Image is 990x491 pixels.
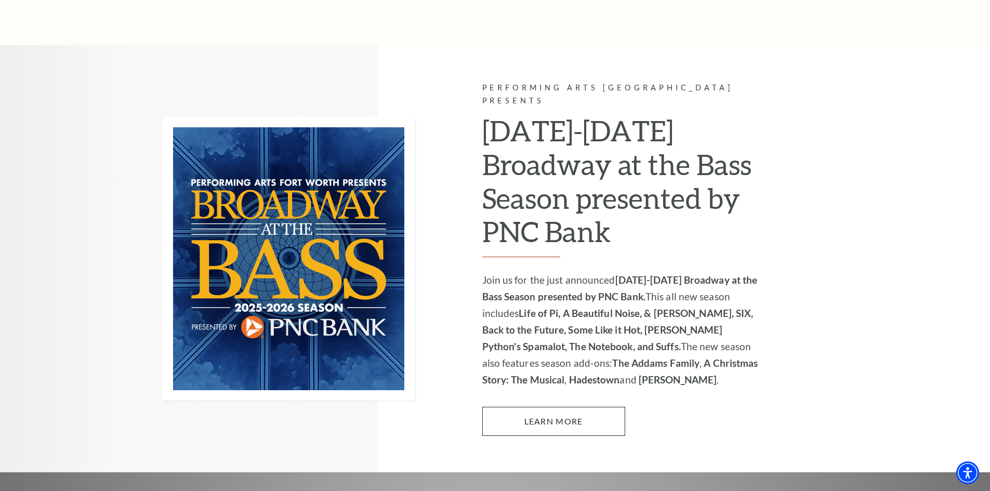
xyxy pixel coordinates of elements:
strong: Hadestown [569,374,620,386]
p: Join us for the just announced This all new season includes The new season also features season a... [482,272,760,388]
strong: A Christmas Story: The Musical [482,357,758,386]
p: Performing Arts [GEOGRAPHIC_DATA] Presents [482,82,760,108]
strong: Life of Pi, A Beautiful Noise, & [PERSON_NAME], SIX, Back to the Future, Some Like it Hot, [PERSO... [482,307,754,352]
strong: The Addams Family [612,357,699,369]
strong: [PERSON_NAME] [639,374,717,386]
a: Learn More 2025-2026 Broadway at the Bass Season presented by PNC Bank [482,407,625,436]
img: Performing Arts Fort Worth Presents [163,117,415,401]
h2: [DATE]-[DATE] Broadway at the Bass Season presented by PNC Bank [482,114,760,257]
strong: [DATE]-[DATE] Broadway at the Bass Season presented by PNC Bank. [482,274,758,302]
div: Accessibility Menu [956,461,979,484]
